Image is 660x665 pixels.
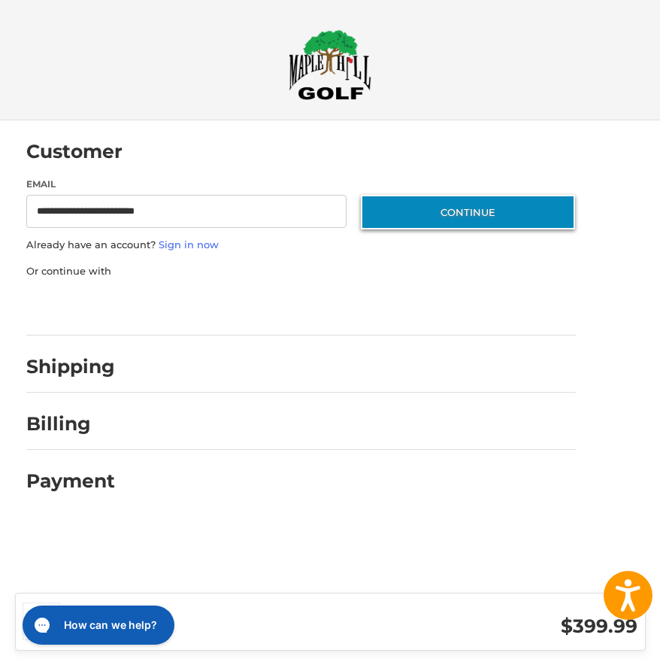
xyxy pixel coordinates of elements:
[26,178,347,191] label: Email
[75,611,356,628] h3: 1 Item
[26,264,576,279] p: Or continue with
[21,293,134,320] iframe: PayPal-paypal
[26,355,115,378] h2: Shipping
[26,469,115,493] h2: Payment
[361,195,575,229] button: Continue
[26,412,114,436] h2: Billing
[15,600,180,650] iframe: Gorgias live chat messenger
[356,615,637,638] h3: $399.99
[26,238,576,253] p: Already have an account?
[289,29,371,100] img: Maple Hill Golf
[276,293,389,320] iframe: PayPal-venmo
[26,140,123,163] h2: Customer
[159,238,219,251] a: Sign in now
[149,293,262,320] iframe: PayPal-paylater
